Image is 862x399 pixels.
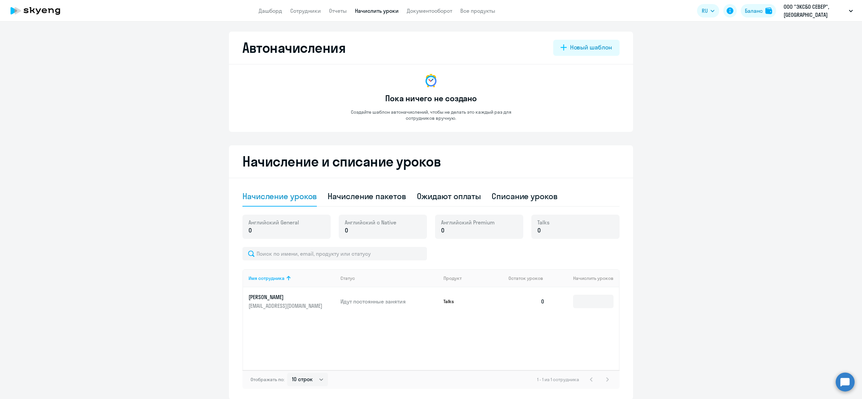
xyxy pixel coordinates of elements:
[503,287,550,316] td: 0
[423,73,439,89] img: no-data
[443,275,503,281] div: Продукт
[345,226,348,235] span: 0
[248,275,335,281] div: Имя сотрудника
[242,247,427,260] input: Поиск по имени, email, продукту или статусу
[242,40,345,56] h2: Автоначисления
[537,219,550,226] span: Talks
[741,4,776,17] button: Балансbalance
[553,40,620,56] button: Новый шаблон
[248,226,252,235] span: 0
[745,7,763,15] div: Баланс
[337,109,525,121] p: Создайте шаблон автоначислений, чтобы не делать это каждый раз для сотрудников вручную.
[248,275,285,281] div: Имя сотрудника
[765,7,772,14] img: balance
[441,226,444,235] span: 0
[697,4,719,17] button: RU
[784,3,846,19] p: ООО "ЭКСБО СЕВЕР", [GEOGRAPHIC_DATA]
[492,191,558,202] div: Списание уроков
[340,275,355,281] div: Статус
[780,3,856,19] button: ООО "ЭКСБО СЕВЕР", [GEOGRAPHIC_DATA]
[290,7,321,14] a: Сотрудники
[460,7,495,14] a: Все продукты
[417,191,481,202] div: Ожидают оплаты
[248,293,324,301] p: [PERSON_NAME]
[537,376,579,383] span: 1 - 1 из 1 сотрудника
[248,219,299,226] span: Английский General
[702,7,708,15] span: RU
[251,376,285,383] span: Отображать по:
[443,298,494,304] p: Talks
[242,191,317,202] div: Начисление уроков
[355,7,399,14] a: Начислить уроки
[537,226,541,235] span: 0
[248,293,335,310] a: [PERSON_NAME][EMAIL_ADDRESS][DOMAIN_NAME]
[340,298,438,305] p: Идут постоянные занятия
[570,43,612,52] div: Новый шаблон
[550,269,619,287] th: Начислить уроков
[443,275,462,281] div: Продукт
[242,153,620,170] h2: Начисление и списание уроков
[248,302,324,310] p: [EMAIL_ADDRESS][DOMAIN_NAME]
[441,219,495,226] span: Английский Premium
[259,7,282,14] a: Дашборд
[385,93,477,104] h3: Пока ничего не создано
[508,275,543,281] span: Остаток уроков
[340,275,438,281] div: Статус
[345,219,396,226] span: Английский с Native
[508,275,550,281] div: Остаток уроков
[407,7,452,14] a: Документооборот
[328,191,406,202] div: Начисление пакетов
[329,7,347,14] a: Отчеты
